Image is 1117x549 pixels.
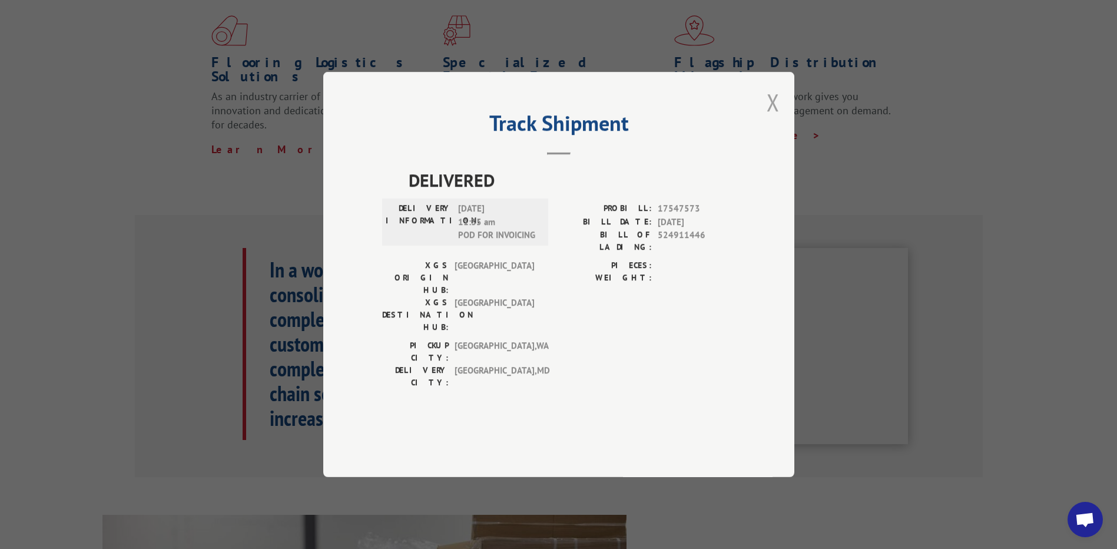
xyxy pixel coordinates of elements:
[455,364,534,389] span: [GEOGRAPHIC_DATA] , MD
[559,259,652,272] label: PIECES:
[767,87,780,118] button: Close modal
[559,202,652,216] label: PROBILL:
[382,259,449,296] label: XGS ORIGIN HUB:
[455,339,534,364] span: [GEOGRAPHIC_DATA] , WA
[409,167,735,193] span: DELIVERED
[458,202,538,242] span: [DATE] 11:35 am POD FOR INVOICING
[658,229,735,253] span: 524911446
[1068,502,1103,537] div: Open chat
[455,296,534,333] span: [GEOGRAPHIC_DATA]
[382,364,449,389] label: DELIVERY CITY:
[455,259,534,296] span: [GEOGRAPHIC_DATA]
[386,202,452,242] label: DELIVERY INFORMATION:
[382,339,449,364] label: PICKUP CITY:
[658,216,735,229] span: [DATE]
[658,202,735,216] span: 17547573
[559,272,652,284] label: WEIGHT:
[382,296,449,333] label: XGS DESTINATION HUB:
[559,216,652,229] label: BILL DATE:
[559,229,652,253] label: BILL OF LADING:
[382,115,735,137] h2: Track Shipment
